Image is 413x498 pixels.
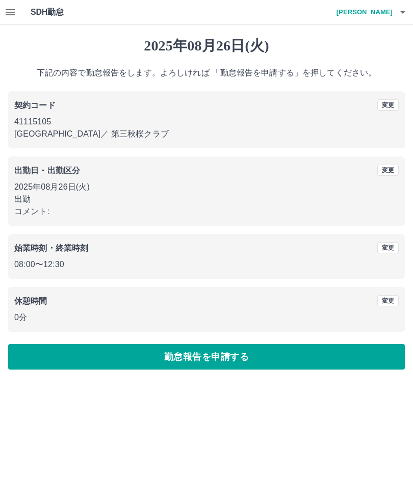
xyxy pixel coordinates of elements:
button: 変更 [377,165,399,176]
b: 契約コード [14,101,56,110]
b: 始業時刻・終業時刻 [14,244,88,252]
p: 下記の内容で勤怠報告をします。よろしければ 「勤怠報告を申請する」を押してください。 [8,67,405,79]
p: コメント: [14,205,399,218]
b: 出勤日・出勤区分 [14,166,80,175]
p: 08:00 〜 12:30 [14,258,399,271]
p: 出勤 [14,193,399,205]
p: 0分 [14,311,399,324]
b: 休憩時間 [14,297,47,305]
button: 変更 [377,242,399,253]
button: 変更 [377,295,399,306]
button: 変更 [377,99,399,111]
p: 41115105 [14,116,399,128]
h1: 2025年08月26日(火) [8,37,405,55]
p: [GEOGRAPHIC_DATA] ／ 第三秋桜クラブ [14,128,399,140]
button: 勤怠報告を申請する [8,344,405,370]
p: 2025年08月26日(火) [14,181,399,193]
